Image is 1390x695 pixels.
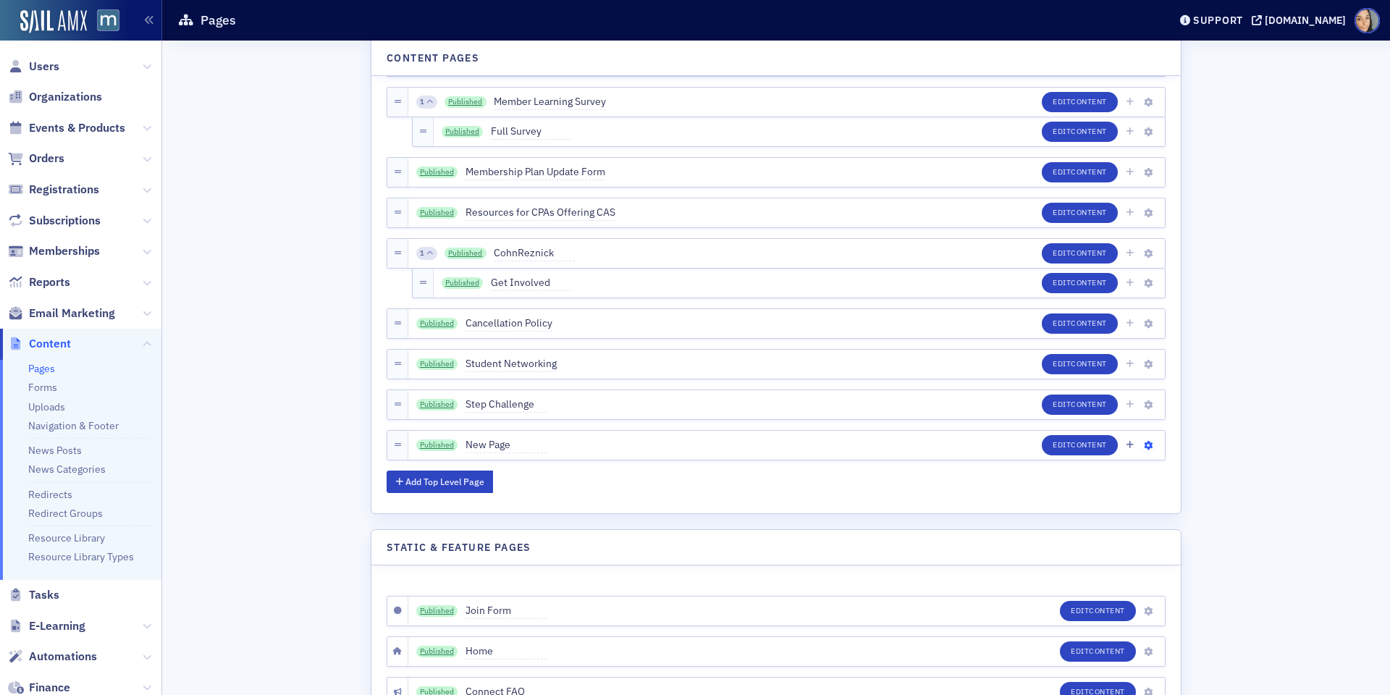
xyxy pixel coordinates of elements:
div: Support [1193,14,1243,27]
button: [DOMAIN_NAME] [1252,15,1351,25]
a: Published [416,605,458,617]
a: Published [442,126,484,138]
span: Content [1071,277,1107,287]
a: Redirects [28,488,72,501]
button: EditContent [1042,122,1118,142]
a: Automations [8,649,97,665]
button: EditContent [1042,395,1118,415]
a: Memberships [8,243,100,259]
span: Organizations [29,89,102,105]
a: E-Learning [8,618,85,634]
a: Content [8,336,71,352]
span: Users [29,59,59,75]
a: News Categories [28,463,106,476]
span: Content [1071,399,1107,409]
button: EditContent [1060,641,1136,662]
button: EditContent [1042,243,1118,264]
button: EditContent [1042,273,1118,293]
img: SailAMX [97,9,119,32]
button: EditContent [1042,435,1118,455]
a: Published [445,248,486,259]
span: Registrations [29,182,99,198]
a: Organizations [8,89,102,105]
a: Published [416,207,458,219]
a: Published [445,96,486,108]
span: Automations [29,649,97,665]
h1: Pages [201,12,236,29]
a: Email Marketing [8,306,115,321]
div: [DOMAIN_NAME] [1265,14,1346,27]
span: Reports [29,274,70,290]
span: 1 [420,248,424,258]
button: EditContent [1042,203,1118,223]
button: EditContent [1042,313,1118,334]
a: Redirect Groups [28,507,103,520]
span: Cancellation Policy [466,316,552,332]
a: Published [442,277,484,289]
span: Content [29,336,71,352]
span: Email Marketing [29,306,115,321]
span: Content [1071,207,1107,217]
span: Membership Plan Update Form [466,164,605,180]
span: Content [1071,96,1107,106]
img: SailAMX [20,10,87,33]
span: Content [1089,646,1125,656]
span: New Page [466,437,547,453]
span: Join Form [466,603,547,619]
span: Content [1071,358,1107,368]
button: EditContent [1042,354,1118,374]
a: Published [416,358,458,370]
span: Content [1071,439,1107,450]
span: Home [466,644,547,660]
h4: Content Pages [387,51,479,66]
a: Pages [28,362,55,375]
span: Step Challenge [466,397,547,413]
span: Resources for CPAs Offering CAS [466,205,615,221]
a: View Homepage [87,9,119,34]
span: Tasks [29,587,59,603]
span: CohnReznick [494,245,575,261]
span: Student Networking [466,356,557,372]
button: Add Top Level Page [387,471,493,493]
a: Tasks [8,587,59,603]
a: Resource Library Types [28,550,134,563]
a: Registrations [8,182,99,198]
a: Published [416,399,458,410]
a: Forms [28,381,57,394]
a: Published [416,318,458,329]
a: Events & Products [8,120,125,136]
a: Subscriptions [8,213,101,229]
button: EditContent [1042,162,1118,182]
span: Content [1071,318,1107,328]
h4: Static & Feature Pages [387,540,531,555]
a: Resource Library [28,531,105,544]
button: EditContent [1060,601,1136,621]
a: Published [416,646,458,657]
span: Events & Products [29,120,125,136]
span: E-Learning [29,618,85,634]
a: Reports [8,274,70,290]
span: Get Involved [491,275,572,291]
span: Member Learning Survey [494,94,606,110]
span: Content [1071,167,1107,177]
a: Published [416,439,458,451]
span: Orders [29,151,64,167]
a: Navigation & Footer [28,419,119,432]
a: Published [416,167,458,178]
a: News Posts [28,444,82,457]
a: Users [8,59,59,75]
span: Full Survey [491,124,572,140]
span: Content [1071,248,1107,258]
span: Content [1089,605,1125,615]
span: Subscriptions [29,213,101,229]
button: EditContent [1042,92,1118,112]
a: Orders [8,151,64,167]
span: Memberships [29,243,100,259]
span: Content [1071,126,1107,136]
a: Uploads [28,400,65,413]
span: Profile [1355,8,1380,33]
span: 1 [420,97,424,107]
